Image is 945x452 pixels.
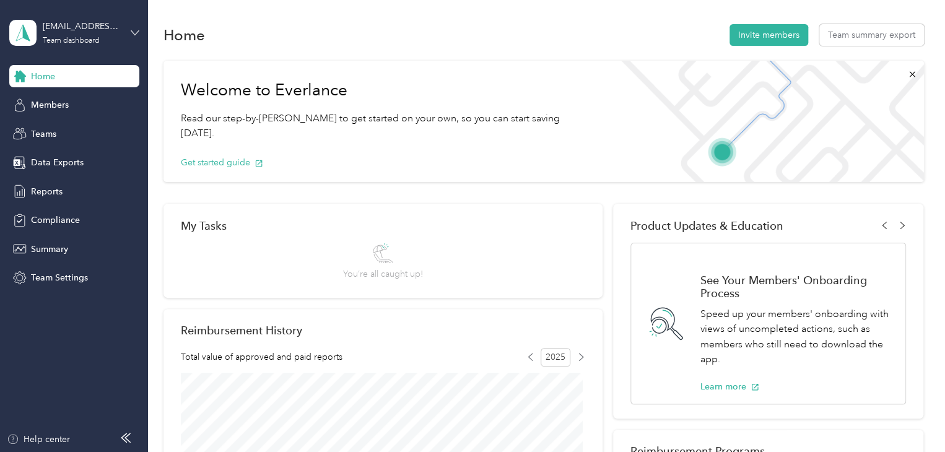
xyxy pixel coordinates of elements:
p: Speed up your members' onboarding with views of uncompleted actions, such as members who still ne... [700,306,892,367]
h1: Welcome to Everlance [181,80,592,100]
button: Invite members [729,24,808,46]
iframe: Everlance-gr Chat Button Frame [876,383,945,452]
span: 2025 [541,348,570,367]
img: Welcome to everlance [609,61,923,182]
span: Compliance [31,214,80,227]
button: Get started guide [181,156,263,169]
button: Team summary export [819,24,924,46]
div: Team dashboard [43,37,100,45]
span: Data Exports [31,156,84,169]
div: [EMAIL_ADDRESS][DOMAIN_NAME] [43,20,120,33]
span: Teams [31,128,56,141]
span: Reports [31,185,63,198]
h1: See Your Members' Onboarding Process [700,274,892,300]
span: Home [31,70,55,83]
button: Help center [7,433,70,446]
span: Total value of approved and paid reports [181,350,342,363]
span: You’re all caught up! [343,267,423,280]
p: Read our step-by-[PERSON_NAME] to get started on your own, so you can start saving [DATE]. [181,111,592,141]
h2: Reimbursement History [181,324,302,337]
span: Product Updates & Education [630,219,783,232]
div: My Tasks [181,219,585,232]
span: Summary [31,243,68,256]
button: Learn more [700,380,759,393]
span: Members [31,98,69,111]
h1: Home [163,28,205,41]
span: Team Settings [31,271,88,284]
